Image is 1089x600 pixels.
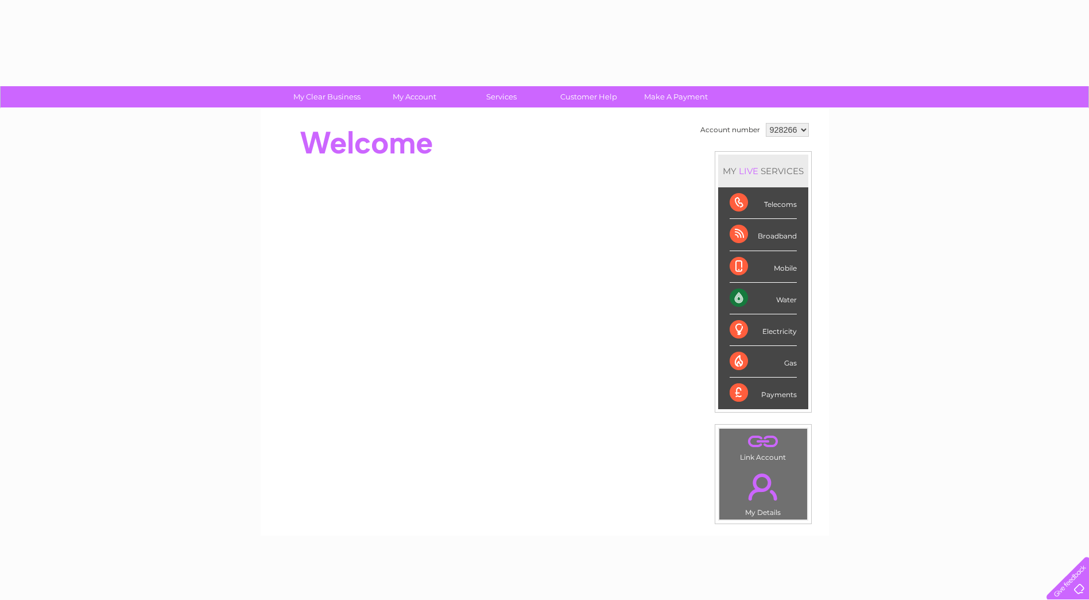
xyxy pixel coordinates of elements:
div: Water [730,283,797,314]
td: Account number [697,120,763,140]
div: Mobile [730,251,797,283]
a: My Account [367,86,462,107]
div: LIVE [737,166,761,176]
div: Gas [730,346,797,378]
a: . [722,467,804,507]
a: Services [454,86,549,107]
a: Make A Payment [629,86,723,107]
a: Customer Help [541,86,636,107]
div: Telecoms [730,187,797,219]
div: Payments [730,378,797,409]
td: Link Account [719,428,808,464]
td: My Details [719,464,808,520]
div: Electricity [730,314,797,346]
div: Broadband [730,219,797,251]
a: . [722,432,804,452]
div: MY SERVICES [718,155,808,187]
a: My Clear Business [280,86,374,107]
